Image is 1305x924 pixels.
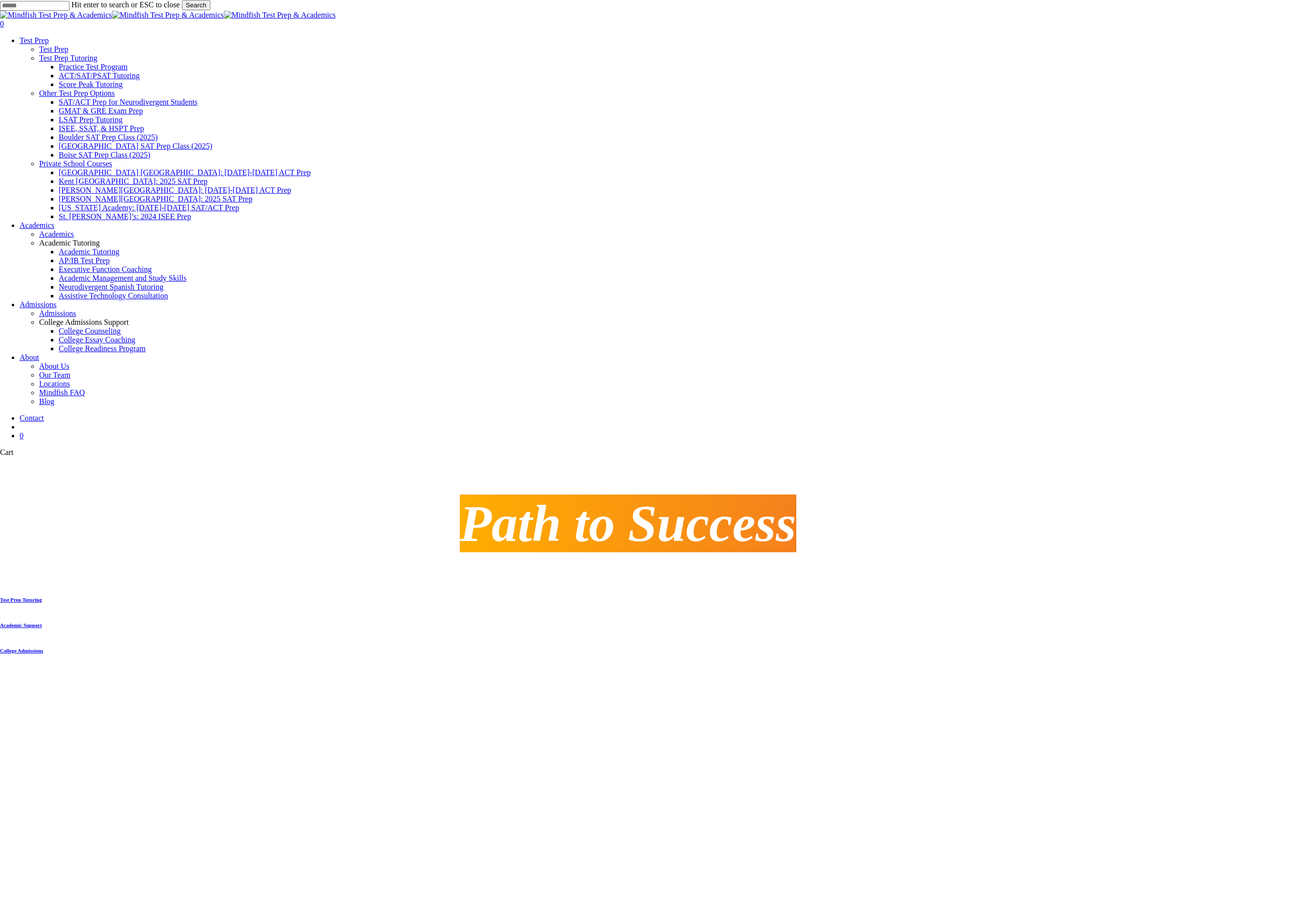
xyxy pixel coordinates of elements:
[39,45,68,53] span: Test Prep
[224,11,336,20] img: Mindfish Test Prep & Academics
[460,495,796,552] em: Path to Success
[59,133,157,141] a: Boulder SAT Prep Class (2025)
[39,371,70,379] span: Our Team
[39,388,85,397] span: Mindfish FAQ
[59,63,128,71] a: Practice Test Program
[59,71,140,80] a: ACT/SAT/PSAT Tutoring
[59,344,146,353] a: College Readiness Program
[59,80,123,89] a: Score Peak Tutoring
[59,292,168,300] a: Assistive Technology Consultation
[20,221,54,229] a: Academics
[39,362,1305,371] a: About Us
[59,107,143,115] a: GMAT & GRE Exam Prep
[20,300,57,309] a: Admissions
[59,274,186,282] a: Academic Management and Study Skills
[59,248,119,256] a: Academic Tutoring
[59,265,152,273] a: Executive Function Coaching
[71,0,180,9] span: Hit enter to search or ESC to close
[39,230,1305,239] a: Academics
[39,89,115,97] a: Other Test Prep Options
[39,159,112,168] a: Private School Courses
[59,115,122,124] a: LSAT Prep Tutoring
[20,431,23,440] span: 0
[39,362,69,370] span: About Us
[59,195,252,203] a: [PERSON_NAME][GEOGRAPHIC_DATA]: 2025 SAT Prep
[39,388,1305,397] a: Mindfish FAQ
[20,353,39,361] a: About
[39,397,54,406] span: Blog
[59,168,311,177] a: [GEOGRAPHIC_DATA] [GEOGRAPHIC_DATA]: [DATE]-[DATE] ACT Prep
[59,186,291,194] a: [PERSON_NAME][GEOGRAPHIC_DATA]: [DATE]-[DATE] ACT Prep
[59,151,150,159] a: Boise SAT Prep Class (2025)
[59,142,212,150] a: [GEOGRAPHIC_DATA] SAT Prep Class (2025)
[59,327,121,335] a: College Counseling
[39,397,1305,406] a: Blog
[39,371,1305,380] a: Our Team
[59,124,144,133] a: ISEE, SSAT, & HSPT Prep
[59,336,135,344] a: College Essay Coaching
[39,54,97,62] a: Test Prep Tutoring
[59,177,207,185] a: Kent [GEOGRAPHIC_DATA]: 2025 SAT Prep
[59,256,110,265] a: AP/IB Test Prep
[39,309,1305,318] a: Admissions
[39,239,100,247] span: Academic Tutoring
[112,11,224,20] img: Mindfish Test Prep & Academics
[39,45,1305,54] a: Test Prep
[59,212,191,221] a: St. [PERSON_NAME]’s: 2024 ISEE Prep
[59,203,239,212] a: [US_STATE] Academy: [DATE]-[DATE] SAT/ACT Prep
[39,309,76,317] span: Admissions
[20,36,49,45] a: Test Prep
[39,380,1305,388] a: Locations
[39,318,129,326] span: College Admissions Support
[39,380,70,388] span: Locations
[59,98,198,106] a: SAT/ACT Prep for Neurodivergent Students
[20,414,44,422] a: Contact
[39,230,74,238] span: Academics
[20,431,1305,440] a: 0
[59,283,163,291] a: Neurodivergent Spanish Tutoring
